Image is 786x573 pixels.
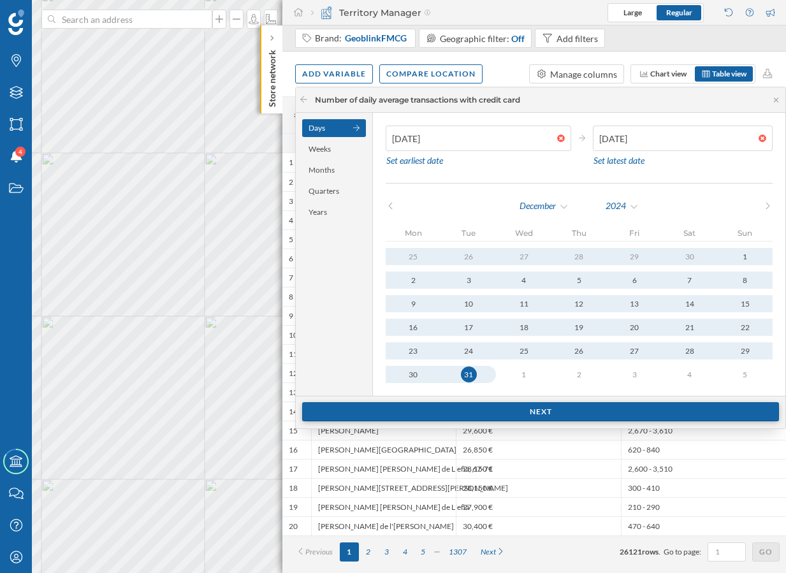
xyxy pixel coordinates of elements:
div: 28 [551,249,607,265]
div: 300 - 410 [621,478,786,497]
div: 29 [717,343,773,359]
div: 5 [289,235,293,245]
button: 26 [551,342,607,359]
div: 29,600 € [456,421,621,440]
button: 2 [386,272,441,289]
div: Off [511,32,525,45]
button: 8 [717,272,773,289]
div: 19 [551,319,607,335]
div: Brand: [315,32,408,45]
div: 1 [717,249,773,265]
p: Sat [662,228,718,238]
button: 25 [496,342,551,359]
span: Table view [712,69,746,78]
div: 8 [289,292,293,302]
p: Tue [441,228,497,238]
button: 5 [717,366,773,383]
div: 4 [496,272,551,288]
button: 24 [441,342,497,359]
div: 15 [717,296,773,312]
img: territory-manager.svg [320,6,333,19]
div: 30,400 € [456,516,621,535]
div: 30 [662,249,718,265]
div: 23 [386,343,441,359]
div: 5 [551,272,607,288]
p: Wed [496,228,551,238]
div: [PERSON_NAME] [311,421,456,440]
button: 23 [386,342,441,359]
div: 26,850 € [456,440,621,459]
span: Support [27,9,73,20]
div: 2,600 - 3,510 [621,459,786,478]
span: Geographic filter: [440,33,509,44]
div: 18 [496,319,551,335]
div: 620 - 840 [621,440,786,459]
div: 25 [386,249,441,265]
div: 31 [461,366,477,382]
button: 1 [717,248,773,265]
div: 3 [441,272,497,288]
div: [PERSON_NAME] [PERSON_NAME] de Llefià [311,497,456,516]
p: Thu [551,228,607,238]
span: Large [623,8,642,17]
div: 14 [662,296,718,312]
div: 26 [441,249,497,265]
span: Regular [666,8,692,17]
span: Chart view [650,69,687,78]
div: 7 [289,273,293,283]
div: 17 [441,319,497,335]
div: 26 [551,343,607,359]
button: 19 [551,319,607,336]
button: 12 [551,295,607,312]
div: 27 [607,343,662,359]
button: 20 [607,319,662,336]
div: 25 [496,343,551,359]
div: Years [302,203,366,221]
div: 27,900 € [456,497,621,516]
div: 30 [386,366,441,382]
span: # [289,110,305,121]
button: 11 [496,295,551,312]
button: 22 [717,319,773,336]
div: 4 [662,366,718,382]
div: 6 [607,272,662,288]
button: 27 [496,248,551,265]
button: 4 [662,366,718,383]
div: Territory Manager [311,6,431,19]
div: Days [302,119,366,137]
p: Sun [717,228,773,238]
div: 19 [289,502,298,512]
button: 6 [607,272,662,289]
div: 12 [551,296,607,312]
div: 21 [662,319,718,335]
button: 3 [441,272,497,289]
div: 24 [441,343,497,359]
button: 4 [496,272,551,289]
button: 13 [607,295,662,312]
button: 30 [662,248,718,265]
button: 9 [386,295,441,312]
span: GeoblinkFMCG [345,32,407,45]
button: 31 [441,366,497,383]
span: 26121 [620,547,642,556]
button: 30 [386,366,441,383]
div: 14 [289,407,298,417]
div: 16 [386,319,441,335]
button: 17 [441,319,497,336]
div: 11 [496,296,551,312]
button: 10 [441,295,497,312]
button: 18 [496,319,551,336]
div: 29 [607,249,662,265]
input: 1 [711,546,742,558]
button: 29 [607,248,662,265]
button: 16 [386,319,441,336]
div: 9 [289,311,293,321]
div: [PERSON_NAME][GEOGRAPHIC_DATA] [311,440,456,459]
p: Fri [607,228,662,238]
button: 28 [551,248,607,265]
button: 7 [662,272,718,289]
button: 2 [551,366,607,383]
div: 2 [289,177,293,187]
div: [PERSON_NAME][STREET_ADDRESS][PERSON_NAME] [311,478,456,497]
button: 21 [662,319,718,336]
